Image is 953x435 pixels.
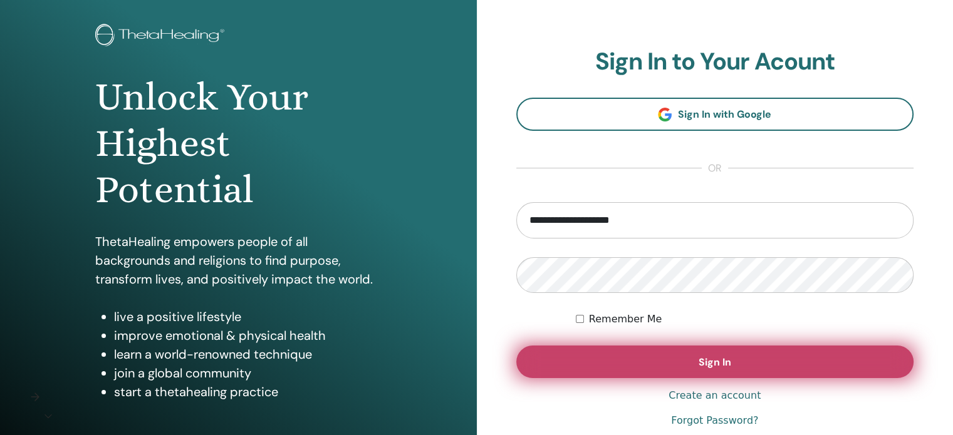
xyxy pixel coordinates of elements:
[95,232,382,289] p: ThetaHealing empowers people of all backgrounds and religions to find purpose, transform lives, a...
[699,356,731,369] span: Sign In
[114,326,382,345] li: improve emotional & physical health
[669,388,761,403] a: Create an account
[516,345,914,378] button: Sign In
[114,345,382,364] li: learn a world-renowned technique
[576,312,914,327] div: Keep me authenticated indefinitely or until I manually logout
[678,108,771,121] span: Sign In with Google
[114,364,382,382] li: join a global community
[702,161,728,176] span: or
[589,312,662,327] label: Remember Me
[516,48,914,76] h2: Sign In to Your Acount
[114,382,382,401] li: start a thetahealing practice
[671,413,758,428] a: Forgot Password?
[95,74,382,213] h1: Unlock Your Highest Potential
[114,307,382,326] li: live a positive lifestyle
[516,98,914,131] a: Sign In with Google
